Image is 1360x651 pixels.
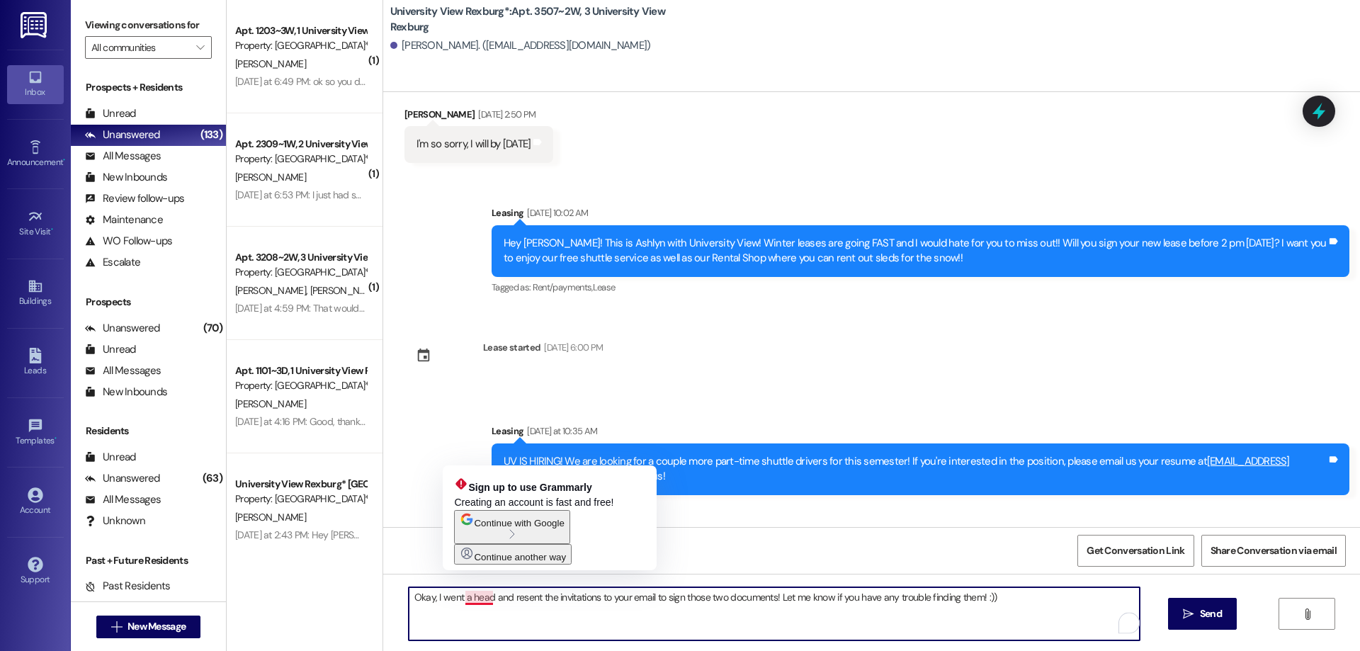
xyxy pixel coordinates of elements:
[235,250,366,265] div: Apt. 3208~2W, 3 University View Rexburg
[85,106,136,121] div: Unread
[85,234,172,249] div: WO Follow-ups
[1087,543,1184,558] span: Get Conversation Link
[235,284,310,297] span: [PERSON_NAME]
[235,137,366,152] div: Apt. 2309~1W, 2 University View Rexburg
[235,265,366,280] div: Property: [GEOGRAPHIC_DATA]*
[235,75,399,88] div: [DATE] at 6:49 PM: ok so you do have it?
[1200,606,1222,621] span: Send
[7,274,64,312] a: Buildings
[1211,543,1337,558] span: Share Conversation via email
[235,415,377,428] div: [DATE] at 4:16 PM: Good, thank you
[85,128,160,142] div: Unanswered
[235,397,306,410] span: [PERSON_NAME]
[96,616,201,638] button: New Message
[404,107,554,127] div: [PERSON_NAME]
[85,492,161,507] div: All Messages
[235,528,1057,541] div: [DATE] at 2:43 PM: Hey [PERSON_NAME]! This is [PERSON_NAME]. I send you an email with the times m...
[235,188,585,201] div: [DATE] at 6:53 PM: I just had some difficulties but I think it will be fine, sorry about that!
[1183,608,1194,620] i: 
[235,152,366,166] div: Property: [GEOGRAPHIC_DATA]*
[523,424,597,438] div: [DATE] at 10:35 AM
[475,107,535,122] div: [DATE] 2:50 PM
[199,468,226,489] div: (63)
[85,191,184,206] div: Review follow-ups
[85,255,140,270] div: Escalate
[85,385,167,400] div: New Inbounds
[235,477,366,492] div: University View Rexburg* [GEOGRAPHIC_DATA]
[85,14,212,36] label: Viewing conversations for
[492,205,1349,225] div: Leasing
[197,124,226,146] div: (133)
[483,340,541,355] div: Lease started
[540,340,603,355] div: [DATE] 6:00 PM
[235,378,366,393] div: Property: [GEOGRAPHIC_DATA]*
[85,514,145,528] div: Unknown
[7,205,64,243] a: Site Visit •
[7,553,64,591] a: Support
[235,23,366,38] div: Apt. 1203~3W, 1 University View Rexburg
[1201,535,1346,567] button: Share Conversation via email
[85,342,136,357] div: Unread
[111,621,122,633] i: 
[593,281,616,293] span: Lease
[1168,598,1237,630] button: Send
[235,302,527,315] div: [DATE] at 4:59 PM: That would be great. And yes, it is the first bathroom
[85,471,160,486] div: Unanswered
[504,236,1327,266] div: Hey [PERSON_NAME]! This is Ashlyn with University View! Winter leases are going FAST and I would ...
[85,363,161,378] div: All Messages
[390,38,651,53] div: [PERSON_NAME]. ([EMAIL_ADDRESS][DOMAIN_NAME])
[85,579,171,594] div: Past Residents
[7,65,64,103] a: Inbox
[235,38,366,53] div: Property: [GEOGRAPHIC_DATA]*
[85,450,136,465] div: Unread
[71,295,226,310] div: Prospects
[533,281,593,293] span: Rent/payments ,
[71,424,226,438] div: Residents
[51,225,53,234] span: •
[492,277,1349,298] div: Tagged as:
[523,205,588,220] div: [DATE] 10:02 AM
[55,434,57,443] span: •
[71,553,226,568] div: Past + Future Residents
[1302,608,1313,620] i: 
[504,454,1327,485] div: UV IS HIRING! We are looking for a couple more part-time shuttle drivers for this semester! If yo...
[235,492,366,506] div: Property: [GEOGRAPHIC_DATA]*
[7,414,64,452] a: Templates •
[492,424,1349,443] div: Leasing
[416,137,531,152] div: I'm so sorry, I will by [DATE]
[1077,535,1194,567] button: Get Conversation Link
[7,483,64,521] a: Account
[200,317,226,339] div: (70)
[235,511,306,523] span: [PERSON_NAME]
[492,495,1349,516] div: Tagged as:
[7,344,64,382] a: Leads
[85,149,161,164] div: All Messages
[409,587,1140,640] textarea: To enrich screen reader interactions, please activate Accessibility in Grammarly extension settings
[235,57,306,70] span: [PERSON_NAME]
[71,80,226,95] div: Prospects + Residents
[235,363,366,378] div: Apt. 1101~3D, 1 University View Rexburg
[310,284,385,297] span: [PERSON_NAME]
[85,213,163,227] div: Maintenance
[85,321,160,336] div: Unanswered
[21,12,50,38] img: ResiDesk Logo
[63,155,65,165] span: •
[196,42,204,53] i: 
[235,171,306,183] span: [PERSON_NAME]
[390,4,674,35] b: University View Rexburg*: Apt. 3507~2W, 3 University View Rexburg
[85,170,167,185] div: New Inbounds
[91,36,189,59] input: All communities
[127,619,186,634] span: New Message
